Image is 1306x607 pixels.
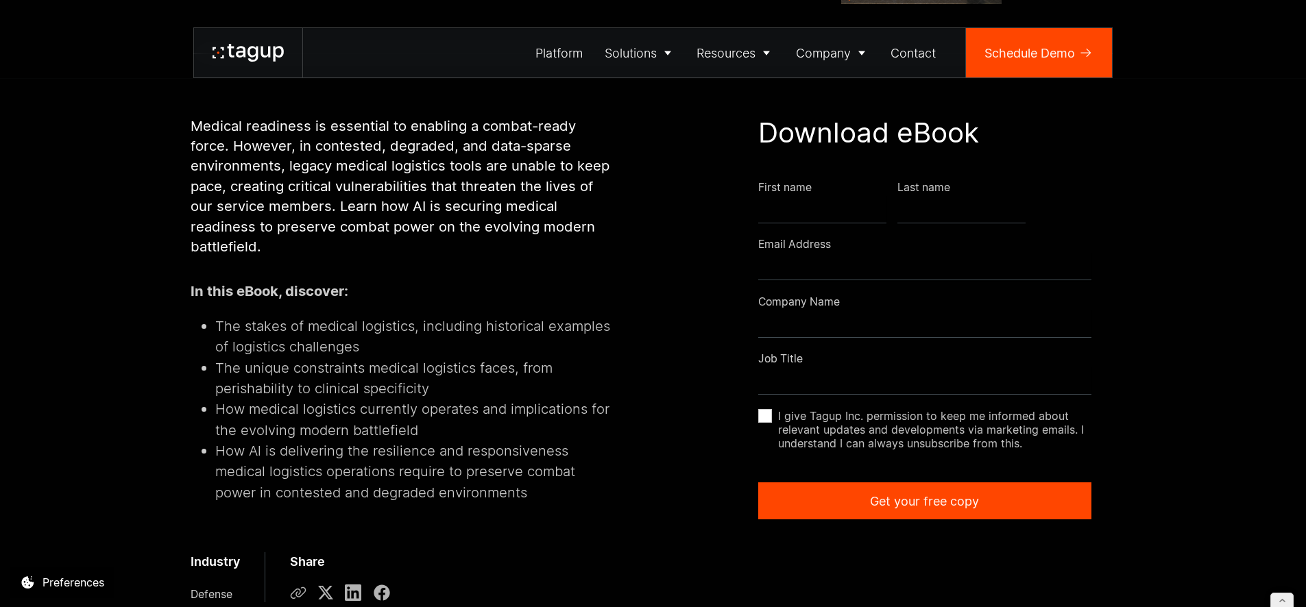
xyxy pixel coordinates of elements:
[758,351,1091,367] div: Job Title
[215,441,616,503] li: How Al is delivering the resilience and responsiveness medical logistics operations require to pr...
[191,282,348,299] strong: In this eBook, discover:
[605,44,657,62] div: Solutions
[897,180,1026,195] div: Last name
[525,28,594,77] a: Platform
[758,237,1091,252] div: Email Address
[880,28,947,77] a: Contact
[891,44,936,62] div: Contact
[870,492,979,510] div: Get your free copy
[535,44,583,62] div: Platform
[785,28,880,77] a: Company
[191,587,232,602] div: Defense
[215,358,616,399] li: The unique constraints medical logistics faces, from perishability to clinical specificity
[758,180,886,195] div: First name
[215,399,616,441] li: How medical logistics currently operates and implications for the evolving modern battlefield
[734,116,1116,520] form: Resource Download Whitepaper
[191,116,616,257] p: Medical readiness is essential to enabling a combat-ready force. However, in contested, degraded,...
[215,316,616,358] li: The stakes of medical logistics, including historical examples of logistics challenges
[778,409,1091,450] span: I give Tagup Inc. permission to keep me informed about relevant updates and developments via mark...
[191,281,616,301] p: ‍
[686,28,786,77] a: Resources
[43,574,104,591] div: Preferences
[697,44,755,62] div: Resources
[966,28,1112,77] a: Schedule Demo
[758,116,1091,149] div: Download eBook
[758,295,1091,310] div: Company Name
[984,44,1075,62] div: Schedule Demo
[290,552,325,571] div: Share
[191,552,240,571] div: Industry
[758,482,1091,519] a: Get your free copy
[594,28,686,77] a: Solutions
[796,44,851,62] div: Company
